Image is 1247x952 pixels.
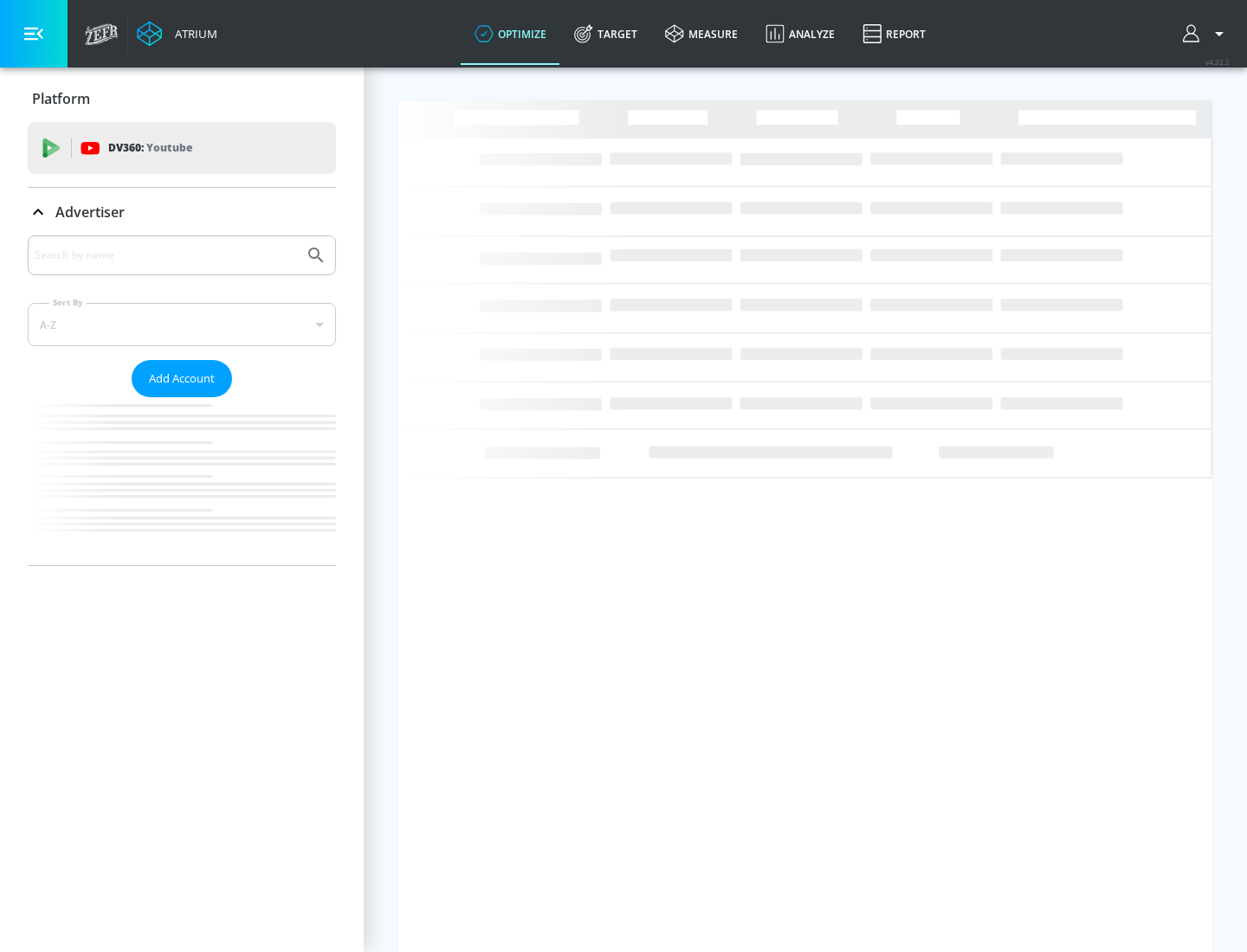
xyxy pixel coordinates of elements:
input: Search by name [35,244,297,267]
div: Platform [28,74,336,123]
span: Add Account [149,369,215,389]
div: Advertiser [28,188,336,236]
p: Advertiser [55,203,125,222]
a: optimize [461,3,560,65]
div: DV360: Youtube [28,122,336,174]
a: Analyze [752,3,849,65]
a: measure [651,3,752,65]
a: Atrium [137,21,217,47]
nav: list of Advertiser [28,397,336,565]
span: v 4.22.2 [1205,57,1230,67]
p: DV360: [108,138,192,158]
a: Report [849,3,940,65]
p: Platform [32,89,90,108]
button: Add Account [132,360,232,397]
div: A-Z [28,303,336,346]
p: Youtube [146,138,192,157]
div: Atrium [168,26,217,42]
label: Sort By [49,297,87,308]
a: Target [560,3,651,65]
div: Advertiser [28,235,336,565]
